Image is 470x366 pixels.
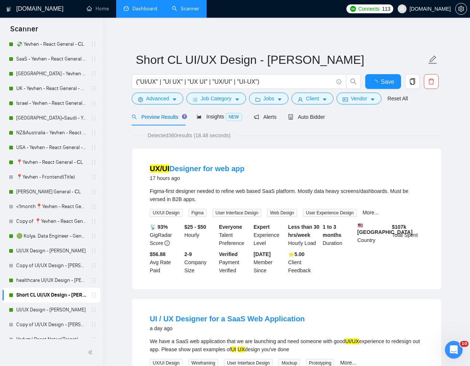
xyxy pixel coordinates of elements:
span: bars [193,97,198,102]
span: holder [91,233,97,239]
a: Copy of UI/UX Design - [PERSON_NAME] [16,258,86,273]
a: UI / UX Designer for a SaaS Web Application [150,315,305,323]
span: Insights [197,114,242,120]
b: ⭐️ 5.00 [288,251,304,257]
span: holder [91,159,97,165]
div: Avg Rate Paid [148,250,183,274]
span: area-chart [197,114,202,119]
span: holder [91,263,97,269]
div: GigRadar Score [148,223,183,247]
span: holder [91,145,97,151]
span: Vendor [351,94,367,103]
b: Expert [253,224,270,230]
input: Search Freelance Jobs... [136,77,333,86]
iframe: Intercom live chat [445,341,463,359]
a: Israel - Yevhen - React General - СL [16,96,86,111]
a: [GEOGRAPHIC_DATA] - Yevhen - React General - СL [16,66,86,81]
span: caret-down [370,97,375,102]
a: [PERSON_NAME] General - СL [16,184,86,199]
div: a day ago [150,324,305,333]
a: UX/UIDesigner for web app [150,165,245,173]
span: holder [91,56,97,62]
img: 🇺🇸 [358,223,363,228]
span: loading [372,80,381,86]
span: User Experience Design [303,209,356,217]
div: 17 hours ago [150,174,245,183]
mark: UX [238,346,245,352]
span: Connects: [358,5,380,13]
a: More... [340,360,356,366]
img: upwork-logo.png [350,6,356,12]
a: Vadym/ React Native(Target) [16,332,86,347]
a: UI/UX Design - [PERSON_NAME] [16,303,86,317]
span: holder [91,86,97,91]
div: Figma-first designer needed to refine web based SaaS platform. Mostly data heavy screens/dashboar... [150,187,424,203]
span: notification [254,114,259,120]
span: Detected 360 results (18.48 seconds) [142,131,236,139]
span: Job Category [201,94,231,103]
div: Client Feedback [287,250,321,274]
a: 📍Yevhen - Frontend(Title) [16,170,86,184]
a: Short CL UI/UX Design - [PERSON_NAME] [16,288,86,303]
b: $56.88 [150,251,166,257]
span: delete [424,78,438,85]
mark: UI/UX [345,338,359,344]
mark: UX/UI [150,165,169,173]
span: holder [91,41,97,47]
div: Tooltip anchor [181,113,188,120]
span: 10 [460,341,469,347]
div: Talent Preference [218,223,252,247]
button: Save [365,74,401,89]
div: Member Since [252,250,287,274]
div: Hourly [183,223,218,247]
span: setting [138,97,143,102]
span: caret-down [322,97,327,102]
b: Less than 30 hrs/week [288,224,319,238]
span: edit [428,55,438,65]
b: 2-9 [184,251,192,257]
span: holder [91,218,97,224]
span: info-circle [165,241,170,246]
a: searchScanner [172,6,199,12]
b: [GEOGRAPHIC_DATA] [357,223,413,235]
span: holder [91,336,97,342]
a: dashboardDashboard [124,6,157,12]
button: userClientcaret-down [291,93,334,104]
a: 💸 Yevhen - React General - СL [16,37,86,52]
span: holder [91,174,97,180]
span: holder [91,189,97,195]
span: search [346,78,360,85]
span: search [132,114,137,120]
span: holder [91,71,97,77]
span: Save [381,77,394,86]
img: logo [6,3,11,15]
b: 1 to 3 months [323,224,342,238]
button: delete [424,74,439,89]
button: folderJobscaret-down [249,93,289,104]
button: barsJob Categorycaret-down [186,93,246,104]
span: holder [91,248,97,254]
span: NEW [226,113,242,121]
a: NZ&Australia - Yevhen - React General - СL [16,125,86,140]
div: Payment Verified [218,250,252,274]
span: idcard [343,97,348,102]
mark: UI [231,346,236,352]
div: Country [356,223,391,247]
span: robot [288,114,293,120]
span: User Interface Design [212,209,261,217]
span: info-circle [336,79,341,84]
div: Duration [321,223,356,247]
b: $ 107k [392,224,406,230]
a: SaaS - Yevhen - React General - СL [16,52,86,66]
div: Company Size [183,250,218,274]
b: [DATE] [253,251,270,257]
span: 113 [382,5,390,13]
div: Total Spent [390,223,425,247]
b: Verified [219,251,238,257]
span: holder [91,115,97,121]
span: holder [91,130,97,136]
span: UX/UI Design [150,209,183,217]
a: 📍Yevhen - React General - СL [16,155,86,170]
a: Copy of UI/UX Design - [PERSON_NAME] [16,317,86,332]
button: copy [405,74,420,89]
